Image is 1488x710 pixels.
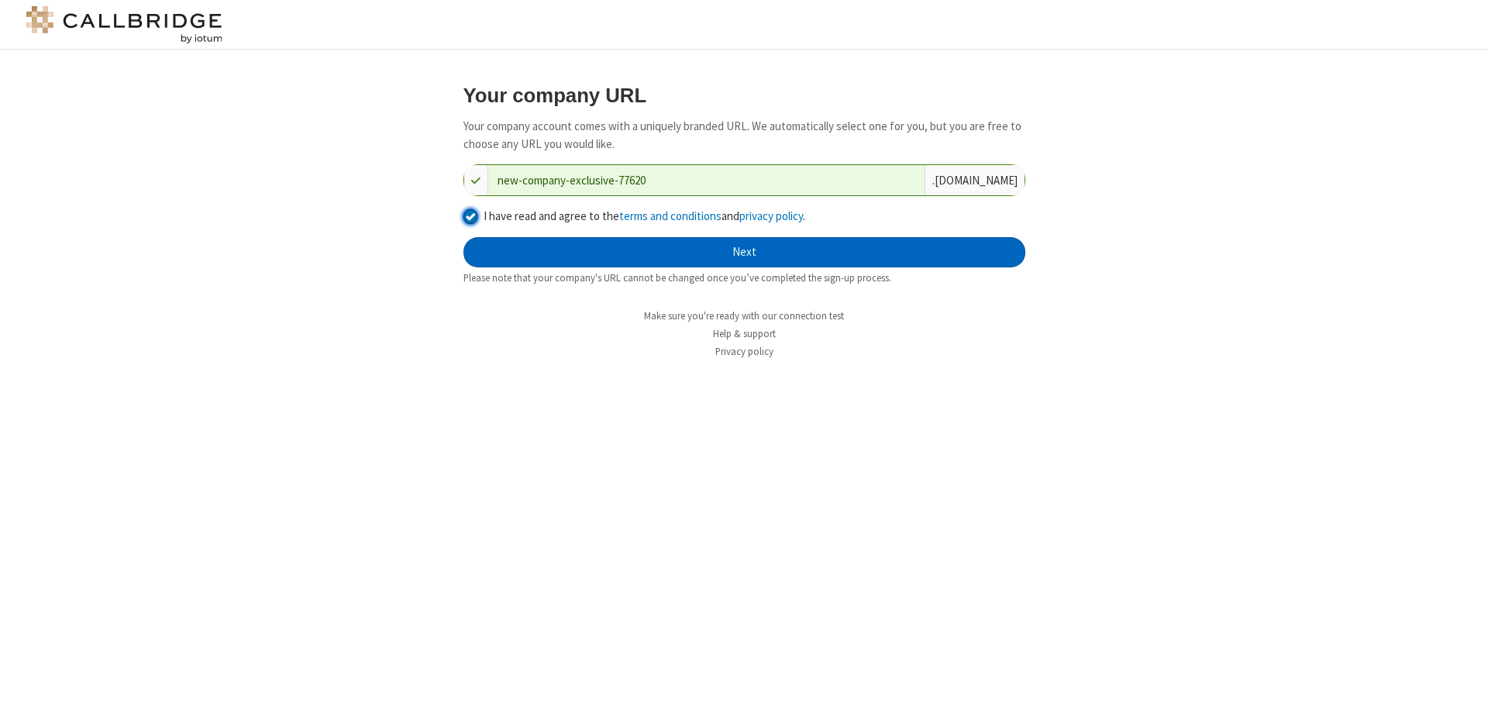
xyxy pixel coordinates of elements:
[715,345,773,358] a: Privacy policy
[713,327,776,340] a: Help & support
[463,118,1025,153] p: Your company account comes with a uniquely branded URL. We automatically select one for you, but ...
[488,165,925,195] input: Company URL
[619,209,722,223] a: terms and conditions
[463,237,1025,268] button: Next
[463,271,1025,285] div: Please note that your company's URL cannot be changed once you’ve completed the sign-up process.
[739,209,803,223] a: privacy policy
[925,165,1025,195] div: . [DOMAIN_NAME]
[484,208,1025,226] label: I have read and agree to the and .
[644,309,844,322] a: Make sure you're ready with our connection test
[23,6,225,43] img: logo@2x.png
[463,84,1025,106] h3: Your company URL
